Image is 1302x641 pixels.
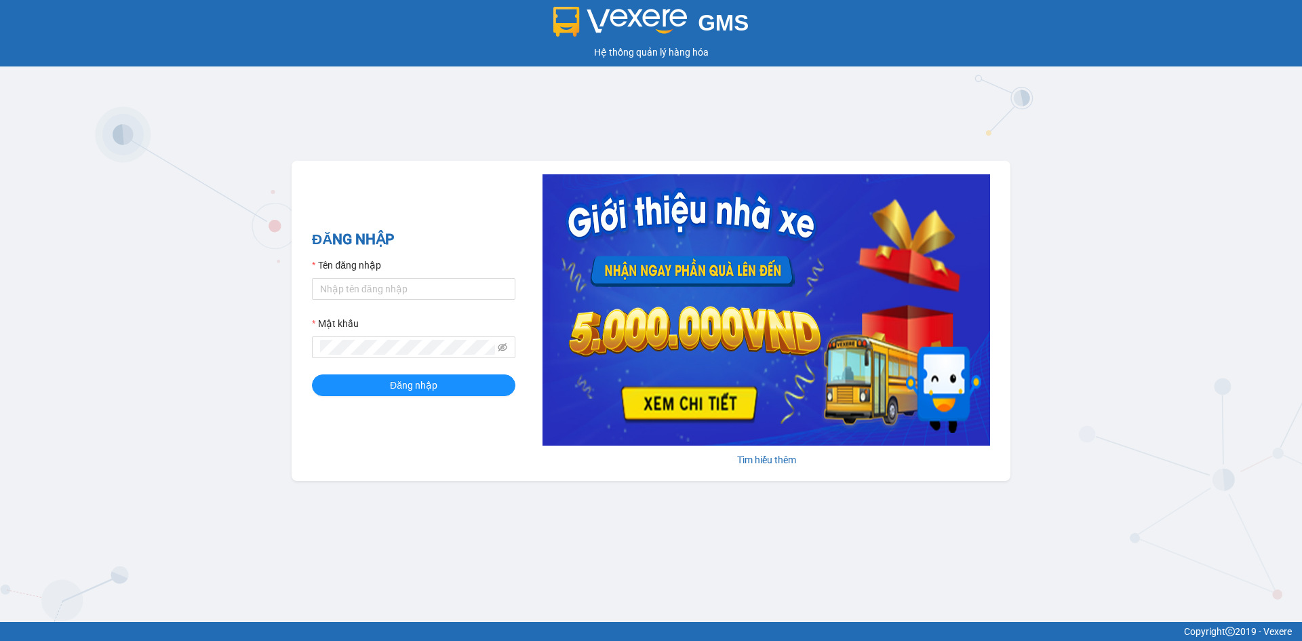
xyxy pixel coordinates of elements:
label: Mật khẩu [312,316,359,331]
h2: ĐĂNG NHẬP [312,229,515,251]
span: Đăng nhập [390,378,437,393]
button: Đăng nhập [312,374,515,396]
div: Tìm hiểu thêm [542,452,990,467]
span: copyright [1225,627,1235,636]
span: eye-invisible [498,343,507,352]
div: Hệ thống quản lý hàng hóa [3,45,1299,60]
div: Copyright 2019 - Vexere [10,624,1292,639]
span: GMS [698,10,749,35]
label: Tên đăng nhập [312,258,381,273]
input: Mật khẩu [320,340,495,355]
img: banner-0 [542,174,990,446]
a: GMS [553,20,749,31]
img: logo 2 [553,7,688,37]
input: Tên đăng nhập [312,278,515,300]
